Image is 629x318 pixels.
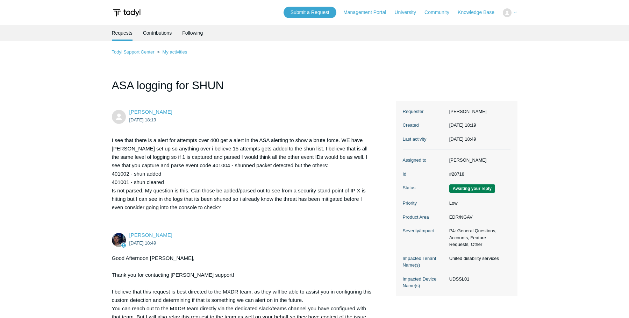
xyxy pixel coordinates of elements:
img: Todyl Support Center Help Center home page [112,6,142,19]
dd: EDR/NGAV [446,214,510,221]
a: [PERSON_NAME] [129,232,172,238]
dt: Severity/Impact [403,227,446,234]
a: Management Portal [343,9,393,16]
li: Todyl Support Center [112,49,156,55]
li: Requests [112,25,133,41]
h1: ASA logging for SHUN [112,77,380,101]
time: 2025-10-06T18:19:39Z [129,117,156,122]
dt: Status [403,184,446,191]
dt: Requester [403,108,446,115]
dd: Low [446,200,510,207]
a: Submit a Request [284,7,336,18]
p: I see that there is a alert for attempts over 400 get a alert in the ASA alerting to show a brute... [112,136,373,212]
dt: Priority [403,200,446,207]
a: Community [424,9,456,16]
a: Contributions [143,25,172,41]
time: 2025-10-06T18:49:55+00:00 [449,136,476,142]
time: 2025-10-06T18:19:39+00:00 [449,122,476,128]
li: My activities [156,49,187,55]
dd: [PERSON_NAME] [446,108,510,115]
a: My activities [162,49,187,55]
dd: [PERSON_NAME] [446,157,510,164]
a: Todyl Support Center [112,49,155,55]
dt: Last activity [403,136,446,143]
dd: UDSSL01 [446,276,510,283]
span: We are waiting for you to respond [449,184,495,193]
a: [PERSON_NAME] [129,109,172,115]
dt: Assigned to [403,157,446,164]
a: Knowledge Base [458,9,501,16]
dd: #28718 [446,171,510,178]
time: 2025-10-06T18:49:55Z [129,240,156,246]
span: Connor Davis [129,232,172,238]
dt: Product Area [403,214,446,221]
dd: United disability services [446,255,510,262]
dt: Id [403,171,446,178]
dt: Created [403,122,446,129]
dt: Impacted Device Name(s) [403,276,446,289]
a: Following [182,25,203,41]
span: Michael Matulewicz [129,109,172,115]
dt: Impacted Tenant Name(s) [403,255,446,269]
a: University [394,9,423,16]
dd: P4: General Questions, Accounts, Feature Requests, Other [446,227,510,248]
